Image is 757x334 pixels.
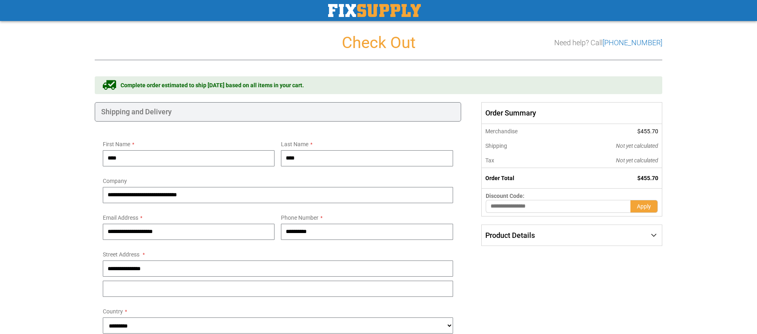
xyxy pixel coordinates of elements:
span: First Name [103,141,130,147]
a: store logo [328,4,421,17]
th: Tax [481,153,562,168]
span: Street Address [103,251,139,258]
span: Last Name [281,141,308,147]
span: Complete order estimated to ship [DATE] based on all items in your cart. [121,81,304,89]
span: Email Address [103,214,138,221]
img: Fix Industrial Supply [328,4,421,17]
button: Apply [630,200,658,213]
th: Merchandise [481,124,562,139]
span: Country [103,308,123,315]
strong: Order Total [485,175,514,181]
span: Phone Number [281,214,318,221]
h3: Need help? Call [554,39,662,47]
span: $455.70 [637,175,658,181]
span: Shipping [485,143,507,149]
span: Discount Code: [486,193,524,199]
span: Apply [637,203,651,210]
span: Not yet calculated [616,143,658,149]
div: Shipping and Delivery [95,102,461,122]
span: Order Summary [481,102,662,124]
span: Company [103,178,127,184]
span: $455.70 [637,128,658,134]
a: [PHONE_NUMBER] [603,38,662,47]
h1: Check Out [95,34,662,52]
span: Product Details [485,231,535,239]
span: Not yet calculated [616,157,658,164]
